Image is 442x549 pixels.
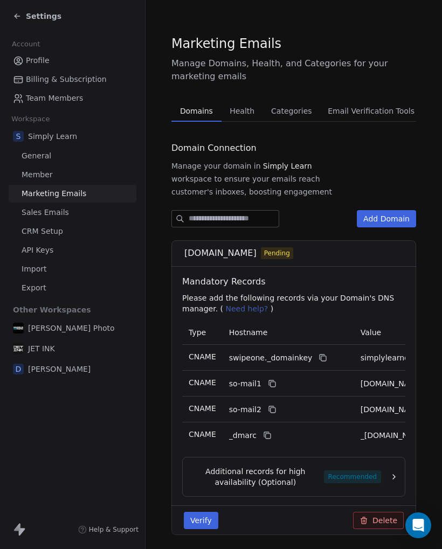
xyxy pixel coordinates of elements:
[171,36,281,52] span: Marketing Emails
[229,328,268,337] span: Hostname
[189,430,216,439] span: CNAME
[13,11,61,22] a: Settings
[324,470,381,483] span: Recommended
[176,103,217,119] span: Domains
[28,343,55,354] span: JET INK
[171,173,320,184] span: workspace to ensure your emails reach
[361,430,427,441] span: _dmarc.swipeone.email
[9,166,136,184] a: Member
[323,103,419,119] span: Email Verification Tools
[9,279,136,297] a: Export
[9,71,136,88] a: Billing & Subscription
[184,247,257,260] span: [DOMAIN_NAME]
[229,430,257,441] span: _dmarc
[9,241,136,259] a: API Keys
[267,103,316,119] span: Categories
[9,204,136,221] a: Sales Emails
[7,111,54,127] span: Workspace
[171,57,416,83] span: Manage Domains, Health, and Categories for your marketing emails
[171,161,261,171] span: Manage your domain in
[225,304,268,313] span: Need help?
[28,364,91,374] span: [PERSON_NAME]
[22,245,53,256] span: API Keys
[9,223,136,240] a: CRM Setup
[171,186,332,197] span: customer's inboxes, boosting engagement
[361,328,381,337] span: Value
[22,188,86,199] span: Marketing Emails
[182,293,410,314] p: Please add the following records via your Domain's DNS manager. ( )
[229,352,313,364] span: swipeone._domainkey
[229,378,261,390] span: so-mail1
[361,378,424,390] span: simplylearnonline1.swipeone.email
[9,89,136,107] a: Team Members
[264,248,290,258] span: Pending
[13,323,24,333] img: Daudelin%20Photo%20Logo%20White%202025%20Square.png
[13,364,24,374] span: D
[7,36,45,52] span: Account
[22,150,51,162] span: General
[26,55,50,66] span: Profile
[22,282,46,294] span: Export
[78,525,139,534] a: Help & Support
[171,142,257,155] span: Domain Connection
[22,263,46,275] span: Import
[9,301,95,318] span: Other Workspaces
[26,93,83,104] span: Team Members
[189,327,216,338] p: Type
[28,131,77,142] span: Simply Learn
[225,103,259,119] span: Health
[22,169,53,180] span: Member
[189,466,398,488] button: Additional records for high availability (Optional)Recommended
[189,352,216,361] span: CNAME
[189,404,216,413] span: CNAME
[9,147,136,165] a: General
[22,226,63,237] span: CRM Setup
[89,525,139,534] span: Help & Support
[13,131,24,142] span: S
[26,11,61,22] span: Settings
[28,323,115,333] span: [PERSON_NAME] Photo
[26,74,107,85] span: Billing & Subscription
[189,378,216,387] span: CNAME
[184,512,218,529] button: Verify
[189,466,322,488] span: Additional records for high availability (Optional)
[357,210,416,227] button: Add Domain
[13,343,24,354] img: JET%20INK%20Metal.png
[353,512,404,529] button: Delete
[9,260,136,278] a: Import
[229,404,261,415] span: so-mail2
[22,207,69,218] span: Sales Emails
[263,161,312,171] span: Simply Learn
[9,52,136,70] a: Profile
[405,512,431,538] div: Open Intercom Messenger
[361,404,424,415] span: simplylearnonline2.swipeone.email
[182,275,410,288] span: Mandatory Records
[9,185,136,203] a: Marketing Emails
